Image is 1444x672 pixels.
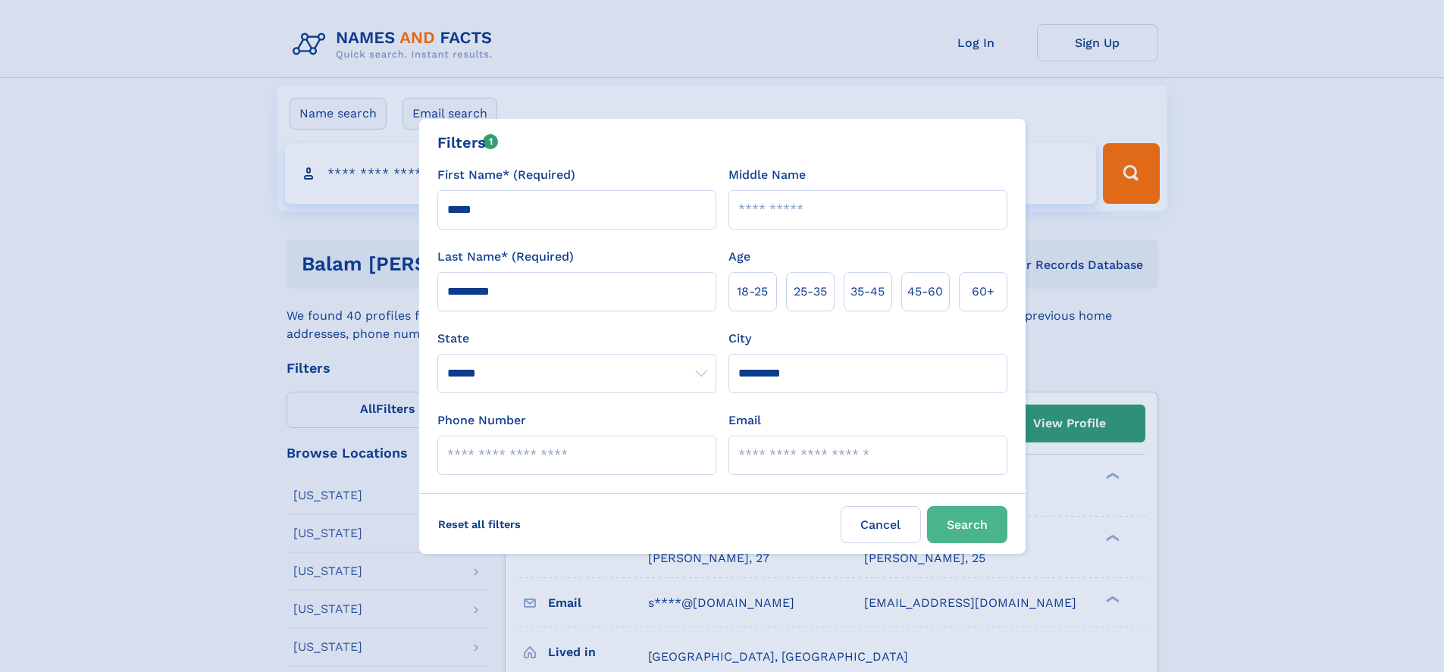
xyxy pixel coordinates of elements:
[794,283,827,301] span: 25‑35
[737,283,768,301] span: 18‑25
[907,283,943,301] span: 45‑60
[728,330,751,348] label: City
[437,330,716,348] label: State
[437,248,574,266] label: Last Name* (Required)
[428,506,531,542] label: Reset all filters
[728,248,750,266] label: Age
[437,131,499,154] div: Filters
[850,283,885,301] span: 35‑45
[437,166,575,184] label: First Name* (Required)
[927,506,1007,543] button: Search
[728,166,806,184] label: Middle Name
[972,283,995,301] span: 60+
[728,411,761,430] label: Email
[841,506,921,543] label: Cancel
[437,411,526,430] label: Phone Number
